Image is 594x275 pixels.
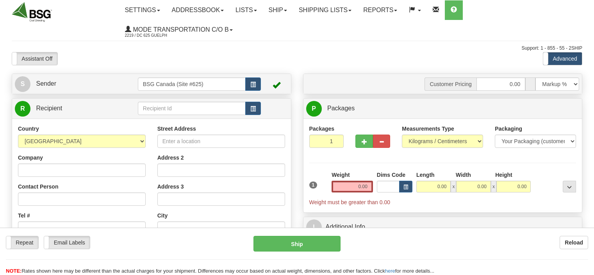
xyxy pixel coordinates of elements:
[119,0,166,20] a: Settings
[456,171,471,179] label: Width
[6,268,21,274] span: NOTE:
[125,32,184,40] span: 2219 / DC 625 Guelph
[402,125,454,133] label: Measurements Type
[293,0,357,20] a: Shipping lists
[327,105,355,111] span: Packages
[357,0,403,20] a: Reports
[495,125,522,133] label: Packaging
[563,181,576,192] div: ...
[230,0,262,20] a: Lists
[309,125,335,133] label: Packages
[306,219,322,235] span: I
[332,171,350,179] label: Weight
[18,125,39,133] label: Country
[138,102,246,115] input: Recipient Id
[44,236,90,249] label: Email Labels
[15,101,124,117] a: R Recipient
[451,181,456,192] span: x
[119,20,239,40] a: Mode Transportation c/o B 2219 / DC 625 Guelph
[12,45,582,52] div: Support: 1 - 855 - 55 - 2SHIP
[576,97,593,177] iframe: chat widget
[15,76,30,92] span: S
[131,26,229,33] span: Mode Transportation c/o B
[306,101,322,117] span: P
[385,268,395,274] a: here
[309,182,318,189] span: 1
[18,183,58,191] label: Contact Person
[495,171,512,179] label: Height
[309,199,391,205] span: Weight must be greater than 0.00
[543,52,582,65] label: Advanced
[157,183,184,191] label: Address 3
[18,154,43,162] label: Company
[377,171,405,179] label: Dims Code
[36,80,56,87] span: Sender
[306,101,580,117] a: P Packages
[565,239,583,246] b: Reload
[12,52,57,65] label: Assistant Off
[15,101,30,117] span: R
[157,125,196,133] label: Street Address
[263,0,293,20] a: Ship
[12,2,52,22] img: logo2219.jpg
[138,77,246,91] input: Sender Id
[491,181,496,192] span: x
[425,77,476,91] span: Customer Pricing
[6,236,38,249] label: Repeat
[253,236,341,252] button: Ship
[306,219,580,235] a: IAdditional Info
[157,154,184,162] label: Address 2
[36,105,62,111] span: Recipient
[15,76,138,92] a: S Sender
[157,212,168,219] label: City
[18,212,30,219] label: Tel #
[157,135,285,148] input: Enter a location
[560,236,588,249] button: Reload
[416,171,435,179] label: Length
[166,0,230,20] a: Addressbook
